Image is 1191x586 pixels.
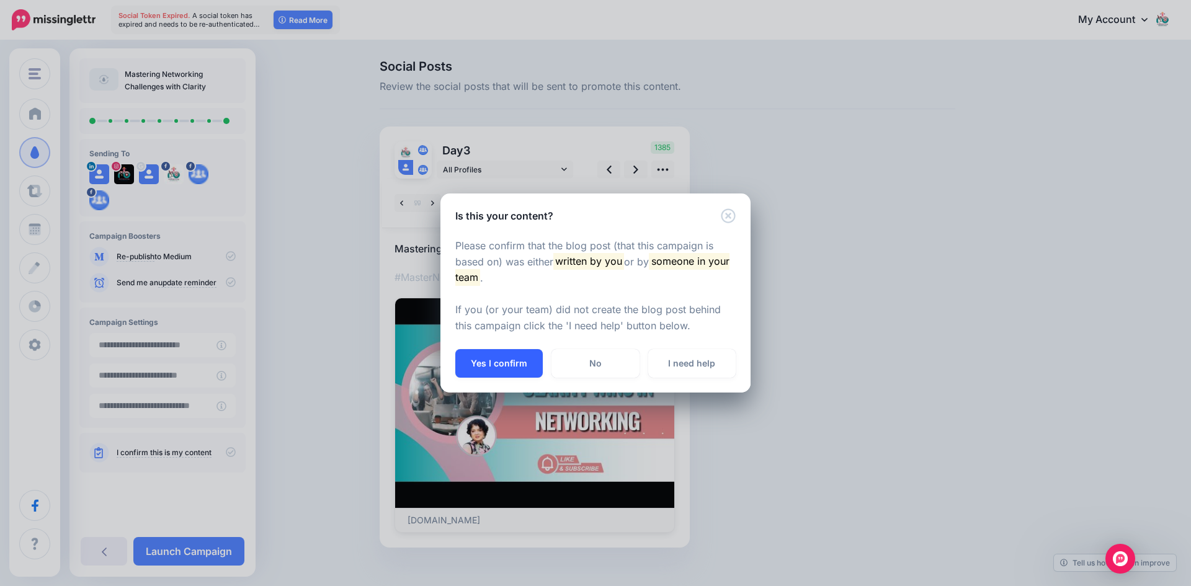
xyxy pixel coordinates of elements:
a: I need help [648,349,736,378]
p: Please confirm that the blog post (that this campaign is based on) was either or by . If you (or ... [455,238,736,335]
mark: someone in your team [455,253,729,285]
mark: written by you [553,253,624,269]
button: Close [721,208,736,224]
button: Yes I confirm [455,349,543,378]
a: No [551,349,639,378]
h5: Is this your content? [455,208,553,223]
div: Open Intercom Messenger [1105,544,1135,574]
